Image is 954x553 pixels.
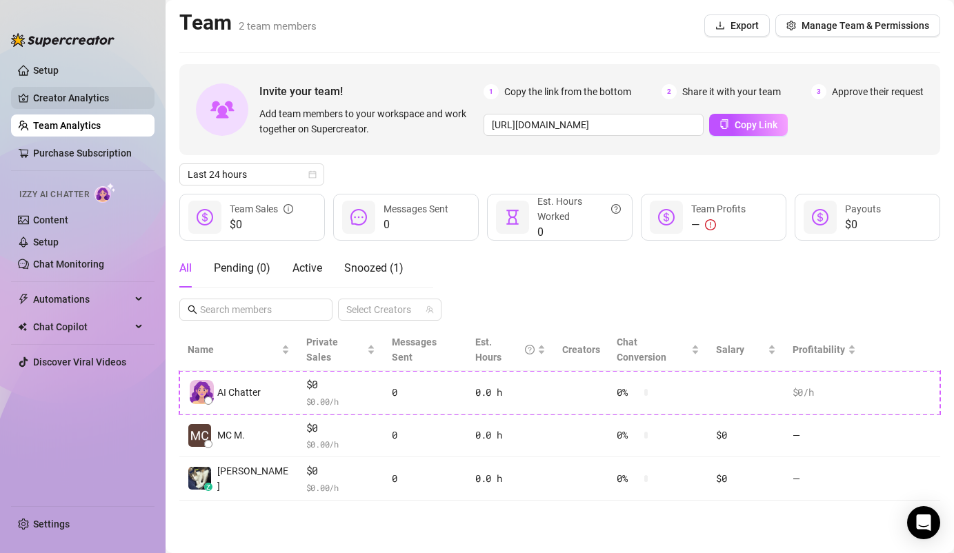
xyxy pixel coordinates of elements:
[308,170,317,179] span: calendar
[617,471,639,486] span: 0 %
[350,209,367,225] span: message
[188,467,211,490] img: halie bryant
[709,114,788,136] button: Copy Link
[190,380,214,404] img: izzy-ai-chatter-avatar-DDCN_rTZ.svg
[33,87,143,109] a: Creator Analytics
[306,481,375,494] span: $ 0.00 /h
[214,260,270,276] div: Pending ( 0 )
[188,164,316,185] span: Last 24 hours
[812,209,828,225] span: dollar-circle
[33,316,131,338] span: Chat Copilot
[384,217,448,233] span: 0
[306,336,338,363] span: Private Sales
[691,217,746,233] div: —
[33,214,68,225] a: Content
[306,463,375,479] span: $0
[306,437,375,451] span: $ 0.00 /h
[504,84,631,99] span: Copy the link from the bottom
[611,194,621,224] span: question-circle
[617,336,666,363] span: Chat Conversion
[11,33,115,47] img: logo-BBDzfeDw.svg
[786,21,796,30] span: setting
[197,209,213,225] span: dollar-circle
[662,84,677,99] span: 2
[33,356,126,368] a: Discover Viral Videos
[504,209,521,225] span: hourglass
[715,21,725,30] span: download
[19,188,89,201] span: Izzy AI Chatter
[217,385,261,400] span: AI Chatter
[284,201,293,217] span: info-circle
[33,237,59,248] a: Setup
[537,224,621,241] span: 0
[525,334,535,365] span: question-circle
[344,261,404,274] span: Snoozed ( 1 )
[484,84,499,99] span: 1
[204,483,212,491] div: z
[691,203,746,214] span: Team Profits
[33,288,131,310] span: Automations
[230,201,293,217] div: Team Sales
[617,428,639,443] span: 0 %
[784,414,864,458] td: —
[188,305,197,314] span: search
[475,428,546,443] div: 0.0 h
[682,84,781,99] span: Share it with your team
[259,106,478,137] span: Add team members to your workspace and work together on Supercreator.
[793,385,856,400] div: $0 /h
[306,420,375,436] span: $0
[33,148,132,159] a: Purchase Subscription
[793,344,845,355] span: Profitability
[18,322,27,332] img: Chat Copilot
[658,209,675,225] span: dollar-circle
[845,217,881,233] span: $0
[33,65,59,76] a: Setup
[33,519,70,530] a: Settings
[392,471,459,486] div: 0
[392,385,459,400] div: 0
[239,20,317,32] span: 2 team members
[705,219,716,230] span: exclamation-circle
[802,20,929,31] span: Manage Team & Permissions
[554,329,608,371] th: Creators
[217,428,245,443] span: MC M.
[230,217,293,233] span: $0
[845,203,881,214] span: Payouts
[392,428,459,443] div: 0
[775,14,940,37] button: Manage Team & Permissions
[475,471,546,486] div: 0.0 h
[306,376,375,393] span: $0
[784,457,864,501] td: —
[384,203,448,214] span: Messages Sent
[735,119,777,130] span: Copy Link
[716,428,775,443] div: $0
[306,394,375,408] span: $ 0.00 /h
[731,20,759,31] span: Export
[811,84,826,99] span: 3
[179,329,298,371] th: Name
[179,10,317,36] h2: Team
[217,463,290,494] span: [PERSON_NAME]
[617,385,639,400] span: 0 %
[832,84,924,99] span: Approve their request
[475,334,535,365] div: Est. Hours
[537,194,621,224] div: Est. Hours Worked
[907,506,940,539] div: Open Intercom Messenger
[33,120,101,131] a: Team Analytics
[18,294,29,305] span: thunderbolt
[716,471,775,486] div: $0
[95,183,116,203] img: AI Chatter
[426,305,434,314] span: team
[188,424,211,447] img: MC Manuellah
[200,302,313,317] input: Search members
[392,336,437,363] span: Messages Sent
[292,261,322,274] span: Active
[33,259,104,270] a: Chat Monitoring
[716,344,744,355] span: Salary
[704,14,770,37] button: Export
[188,342,279,357] span: Name
[475,385,546,400] div: 0.0 h
[719,119,729,129] span: copy
[259,83,484,100] span: Invite your team!
[179,260,192,276] div: All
